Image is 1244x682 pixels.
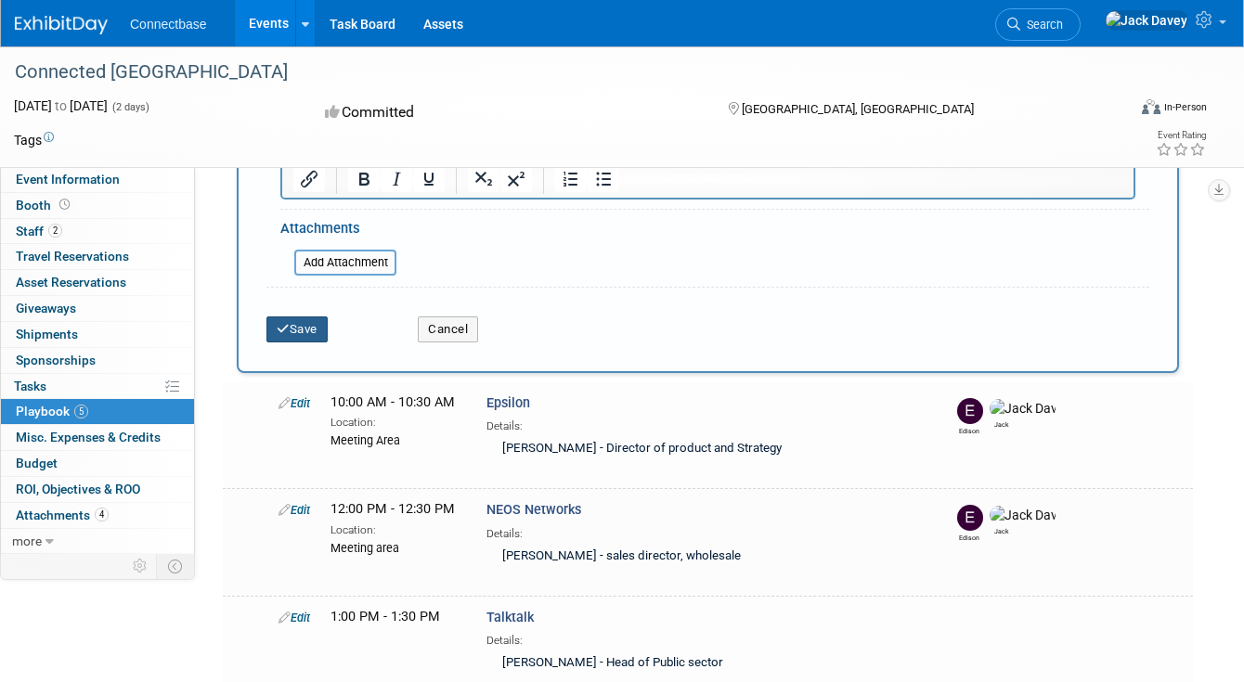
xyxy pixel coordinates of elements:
a: Sponsorships [1,348,194,373]
div: Event Rating [1156,131,1206,140]
a: Misc. Expenses & Credits [1,425,194,450]
div: Location: [330,520,459,538]
div: [PERSON_NAME] - Head of Public sector [486,649,926,679]
span: 1:00 PM - 1:30 PM [330,609,440,624]
td: Personalize Event Tab Strip [124,554,157,578]
button: Cancel [418,316,478,342]
div: Details: [486,413,926,434]
img: ExhibitDay [15,16,108,34]
img: Edison Smith-Stubbs [957,398,983,424]
a: Attachments4 [1,503,194,528]
span: Playbook [16,404,88,418]
img: Format-Inperson.png [1142,99,1160,114]
span: Talktalk [486,610,534,625]
span: Event Information [16,172,120,187]
a: Search [995,8,1081,41]
img: Jack Davey [1105,10,1188,31]
a: Travel Reservations [1,244,194,269]
td: Tags [14,131,54,149]
span: Staff [16,224,62,238]
span: 5 [74,405,88,418]
div: Jack Davey [990,524,1013,536]
span: Tasks [14,379,46,393]
button: Superscript [500,166,532,192]
span: Search [1020,18,1063,32]
span: Booth [16,198,73,212]
a: Staff2 [1,219,194,244]
span: Budget [16,456,58,470]
span: Misc. Expenses & Credits [16,430,161,444]
span: Sponsorships [16,353,96,367]
span: 10:00 AM - 10:30 AM [330,394,455,410]
div: Attachments [280,219,396,243]
div: [PERSON_NAME] - Director of product and Strategy [486,434,926,465]
p: [PERSON_NAME] - managing director [11,7,841,26]
span: Booth not reserved yet [56,198,73,212]
span: Connectbase [130,17,207,32]
a: Asset Reservations [1,270,194,295]
a: Edit [279,503,310,517]
span: Shipments [16,327,78,341]
button: Subscript [468,166,499,192]
span: 4 [95,508,109,521]
div: Committed [319,97,698,129]
span: ROI, Objectives & ROO [16,482,140,496]
div: Jack Davey [990,418,1013,430]
span: to [52,98,70,113]
div: Connected [GEOGRAPHIC_DATA] [8,56,1105,89]
span: Travel Reservations [16,249,129,264]
button: Insert/edit link [293,166,325,192]
div: [PERSON_NAME] - sales director, wholesale [486,542,926,573]
span: (2 days) [110,101,149,113]
button: Bold [348,166,380,192]
body: Rich Text Area. Press ALT-0 for help. [10,7,842,26]
span: [DATE] [DATE] [14,98,108,113]
img: Jack Davey [990,399,1056,418]
span: 12:00 PM - 12:30 PM [330,501,455,517]
span: [GEOGRAPHIC_DATA], [GEOGRAPHIC_DATA] [742,102,974,116]
div: Event Format [1031,97,1207,124]
a: Tasks [1,374,194,399]
span: 2 [48,224,62,238]
button: Save [266,316,328,342]
button: Numbered list [555,166,587,192]
div: Edison Smith-Stubbs [957,424,980,436]
span: more [12,534,42,548]
div: Details: [486,627,926,649]
a: Event Information [1,167,194,192]
span: Asset Reservations [16,275,126,290]
div: In-Person [1163,100,1207,114]
button: Italic [381,166,412,192]
span: NEOS Networks [486,502,581,518]
img: Edison Smith-Stubbs [957,505,983,531]
span: Epsilon [486,395,530,411]
span: Attachments [16,508,109,522]
a: ROI, Objectives & ROO [1,477,194,502]
div: Meeting Area [330,431,459,449]
a: Edit [279,611,310,624]
div: Meeting area [330,538,459,557]
div: Location: [330,412,459,431]
a: Shipments [1,322,194,347]
td: Toggle Event Tabs [157,554,195,578]
a: Budget [1,451,194,476]
div: Edison Smith-Stubbs [957,531,980,543]
a: Playbook5 [1,399,194,424]
a: Edit [279,396,310,410]
button: Underline [413,166,445,192]
div: Details: [486,521,926,542]
a: Booth [1,193,194,218]
a: Giveaways [1,296,194,321]
button: Bullet list [588,166,619,192]
img: Jack Davey [990,506,1056,524]
a: more [1,529,194,554]
span: Giveaways [16,301,76,315]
